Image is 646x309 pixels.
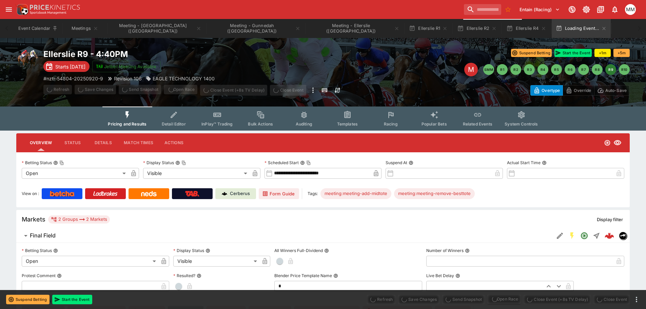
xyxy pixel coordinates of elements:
span: Related Events [463,121,492,127]
span: Bulk Actions [248,121,273,127]
button: Override [563,85,594,96]
div: Michela Marris [625,4,636,15]
span: InPlay™ Trading [201,121,233,127]
p: Scheduled Start [265,160,299,166]
button: Copy To Clipboard [306,160,311,165]
button: Scheduled StartCopy To Clipboard [300,160,305,165]
button: R3 [524,64,535,75]
button: Number of Winners [465,248,470,253]
button: Meeting - Gunnedah (AUS) [207,19,305,38]
p: Actual Start Time [507,160,541,166]
button: Suspend Betting [511,49,552,57]
img: logo-cerberus--red.svg [605,231,614,240]
button: Event Calendar [14,19,62,38]
button: R1 [497,64,508,75]
div: Open [22,256,158,267]
button: Connected to PK [566,3,578,16]
svg: Open [604,139,611,146]
div: Betting Target: cerberus [320,188,391,199]
svg: Open [580,232,588,240]
button: Jetbet Meeting Available [92,61,161,72]
img: Cerberus [222,191,227,196]
div: Event type filters [102,107,543,131]
div: b231c1f0-507b-425e-b398-ee60392fe166 [605,231,614,240]
button: Straight [590,230,603,242]
button: Suspend Betting [6,295,50,304]
nav: pagination navigation [483,64,630,75]
label: Tags: [308,188,318,199]
div: Visible [173,256,259,267]
button: Details [88,135,118,151]
div: Betting Target: cerberus [394,188,475,199]
button: Meeting - Manukau (NZ) [108,19,205,38]
p: Betting Status [22,160,52,166]
div: 2 Groups 2 Markets [51,215,107,224]
button: Loading Event... [552,19,611,38]
span: meeting:meeting-remove-besttote [394,190,475,197]
button: Match Times [118,135,159,151]
button: Michela Marris [623,2,638,17]
button: Ellerslie R4 [502,19,550,38]
a: Form Guide [259,188,299,199]
button: R7 [578,64,589,75]
button: +1m [594,49,611,57]
img: PriceKinetics Logo [15,3,28,16]
img: nztr [619,232,627,239]
button: Edit Detail [554,230,566,242]
p: Display Status [173,248,204,253]
button: Status [57,135,88,151]
p: Suspend At [386,160,407,166]
button: Copy To Clipboard [59,160,64,165]
p: Revision 106 [114,75,142,82]
button: R9 [605,64,616,75]
button: Suspend At [409,160,413,165]
button: Actions [159,135,189,151]
button: +5m [613,49,630,57]
button: Live Bet Delay [455,273,460,278]
button: R2 [510,64,521,75]
button: Meeting - Ellerslie (NZ) [306,19,404,38]
button: Display Status [205,248,210,253]
button: Documentation [594,3,607,16]
span: Detail Editor [162,121,186,127]
img: Ladbrokes [93,191,118,196]
h2: Copy To Clipboard [43,49,337,59]
span: Racing [384,121,398,127]
button: Open [578,230,590,242]
button: Betting Status [53,248,58,253]
button: Ellerslie R1 [405,19,452,38]
p: Display Status [143,160,174,166]
button: Overtype [530,85,563,96]
button: more [632,295,641,304]
p: Live Bet Delay [426,273,454,278]
p: Betting Status [22,248,52,253]
button: Display filter [593,214,627,225]
button: SMM [483,64,494,75]
button: more [309,85,317,96]
div: Visible [143,168,250,179]
div: nztr [619,232,627,240]
span: Pricing and Results [108,121,146,127]
img: horse_racing.png [16,49,38,71]
p: Starts [DATE] [55,63,85,70]
button: R8 [592,64,603,75]
button: Copy To Clipboard [181,160,186,165]
p: Resulted? [173,273,195,278]
button: All Winners Full-Dividend [324,248,329,253]
button: Actual Start Time [542,160,547,165]
button: Meetings [63,19,106,38]
p: Protest Comment [22,273,56,278]
img: Betcha [50,191,74,196]
button: Blender Price Template Name [333,273,338,278]
button: R10 [619,64,630,75]
button: Start the Event [554,49,592,57]
img: Neds [141,191,156,196]
img: PriceKinetics [30,5,80,10]
p: Copy To Clipboard [43,75,103,82]
button: open drawer [3,3,15,16]
button: Auto-Save [594,85,630,96]
button: R5 [551,64,562,75]
p: Override [574,87,591,94]
div: EAGLE TECHNOLOGY 1400 [146,75,215,82]
button: No Bookmarks [503,4,513,15]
